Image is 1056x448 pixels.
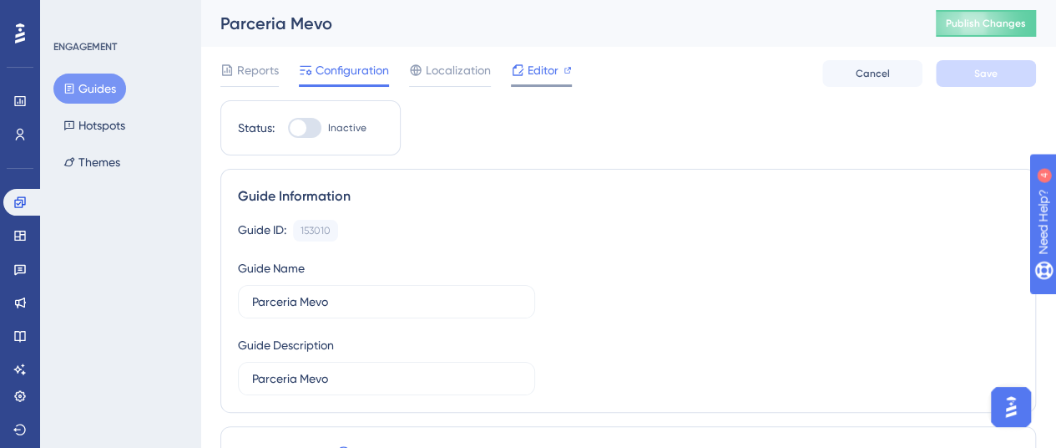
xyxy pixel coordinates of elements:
[426,60,491,80] span: Localization
[238,258,305,278] div: Guide Name
[238,186,1018,206] div: Guide Information
[328,121,366,135] span: Inactive
[252,369,521,388] input: Type your Guide’s Description here
[301,224,331,237] div: 153010
[936,60,1036,87] button: Save
[116,8,121,22] div: 4
[936,10,1036,37] button: Publish Changes
[53,147,130,177] button: Themes
[53,74,126,104] button: Guides
[528,60,558,80] span: Editor
[237,60,279,80] span: Reports
[822,60,922,87] button: Cancel
[986,382,1036,432] iframe: UserGuiding AI Assistant Launcher
[856,67,890,80] span: Cancel
[238,335,334,355] div: Guide Description
[53,110,135,140] button: Hotspots
[39,4,104,24] span: Need Help?
[220,12,894,35] div: Parceria Mevo
[238,220,286,242] div: Guide ID:
[53,40,117,53] div: ENGAGEMENT
[316,60,389,80] span: Configuration
[974,67,998,80] span: Save
[252,293,521,311] input: Type your Guide’s Name here
[238,118,275,138] div: Status:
